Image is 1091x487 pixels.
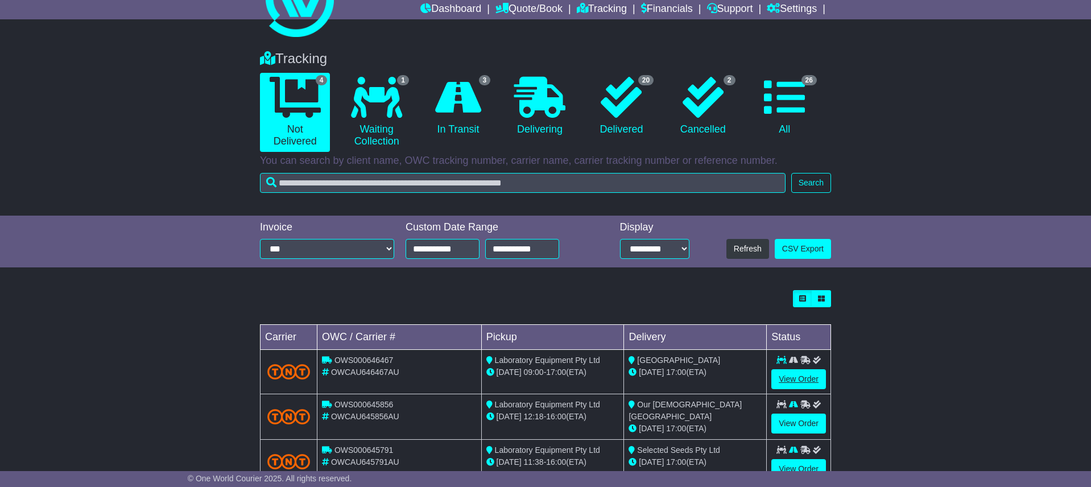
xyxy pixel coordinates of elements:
a: View Order [771,369,826,389]
span: [DATE] [639,424,664,433]
div: Tracking [254,51,837,67]
span: 17:00 [666,457,686,467]
span: OWS000645791 [334,445,394,455]
td: OWC / Carrier # [317,325,482,350]
span: [DATE] [497,457,522,467]
span: OWCAU645791AU [331,457,399,467]
div: Custom Date Range [406,221,588,234]
a: 4 Not Delivered [260,73,330,152]
td: Status [767,325,831,350]
span: 17:00 [666,368,686,377]
img: TNT_Domestic.png [267,409,310,424]
span: 26 [801,75,817,85]
span: 3 [479,75,491,85]
div: (ETA) [629,456,762,468]
span: Our [DEMOGRAPHIC_DATA] [GEOGRAPHIC_DATA] [629,400,742,421]
a: 2 Cancelled [668,73,738,140]
span: [DATE] [639,368,664,377]
div: - (ETA) [486,456,619,468]
a: View Order [771,414,826,434]
img: TNT_Domestic.png [267,454,310,469]
span: OWCAU646467AU [331,368,399,377]
span: OWS000645856 [334,400,394,409]
span: 1 [397,75,409,85]
span: Laboratory Equipment Pty Ltd [495,356,600,365]
span: Laboratory Equipment Pty Ltd [495,445,600,455]
td: Delivery [624,325,767,350]
td: Carrier [261,325,317,350]
span: 2 [724,75,735,85]
span: OWCAU645856AU [331,412,399,421]
span: 09:00 [524,368,544,377]
a: 26 All [750,73,820,140]
span: Laboratory Equipment Pty Ltd [495,400,600,409]
button: Refresh [726,239,769,259]
div: (ETA) [629,423,762,435]
button: Search [791,173,831,193]
span: 12:18 [524,412,544,421]
a: Delivering [505,73,575,140]
img: TNT_Domestic.png [267,364,310,379]
span: [DATE] [639,457,664,467]
span: OWS000646467 [334,356,394,365]
span: 20 [638,75,654,85]
span: © One World Courier 2025. All rights reserved. [188,474,352,483]
span: [GEOGRAPHIC_DATA] [637,356,720,365]
a: 3 In Transit [423,73,493,140]
span: [DATE] [497,412,522,421]
div: Display [620,221,689,234]
span: Selected Seeds Pty Ltd [637,445,720,455]
a: CSV Export [775,239,831,259]
span: 4 [316,75,328,85]
span: [DATE] [497,368,522,377]
div: - (ETA) [486,366,619,378]
td: Pickup [481,325,624,350]
span: 11:38 [524,457,544,467]
a: 20 Delivered [586,73,656,140]
a: 1 Waiting Collection [341,73,411,152]
span: 17:00 [666,424,686,433]
div: - (ETA) [486,411,619,423]
a: View Order [771,459,826,479]
span: 16:00 [546,457,566,467]
span: 16:00 [546,412,566,421]
div: (ETA) [629,366,762,378]
div: Invoice [260,221,394,234]
span: 17:00 [546,368,566,377]
p: You can search by client name, OWC tracking number, carrier name, carrier tracking number or refe... [260,155,831,167]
